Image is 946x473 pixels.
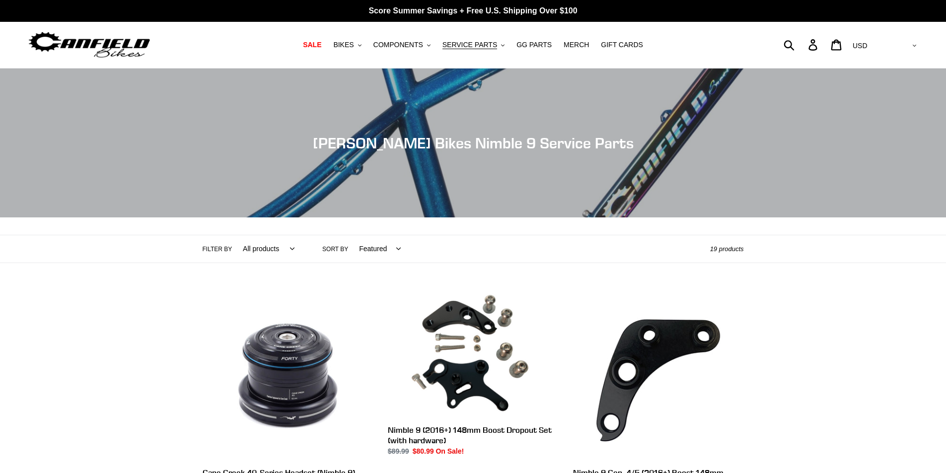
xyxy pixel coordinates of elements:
[596,38,648,52] a: GIFT CARDS
[322,245,348,254] label: Sort by
[313,134,634,152] span: [PERSON_NAME] Bikes Nimble 9 Service Parts
[27,29,151,61] img: Canfield Bikes
[328,38,366,52] button: BIKES
[303,41,321,49] span: SALE
[442,41,497,49] span: SERVICE PARTS
[564,41,589,49] span: MERCH
[601,41,643,49] span: GIFT CARDS
[203,245,232,254] label: Filter by
[298,38,326,52] a: SALE
[710,245,744,253] span: 19 products
[789,34,814,56] input: Search
[516,41,552,49] span: GG PARTS
[559,38,594,52] a: MERCH
[373,41,423,49] span: COMPONENTS
[437,38,509,52] button: SERVICE PARTS
[511,38,557,52] a: GG PARTS
[368,38,436,52] button: COMPONENTS
[333,41,354,49] span: BIKES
